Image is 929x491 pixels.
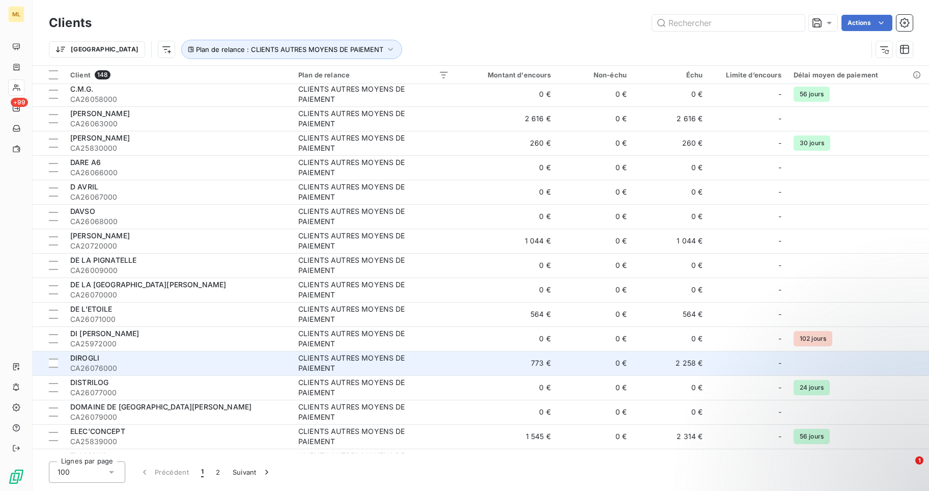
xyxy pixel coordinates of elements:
span: - [778,114,781,124]
td: 0 € [455,82,557,106]
div: CLIENTS AUTRES MOYENS DE PAIEMENT [298,231,426,251]
span: CA26009000 [70,265,286,276]
td: 1 545 € [455,424,557,449]
td: 0 € [633,180,709,204]
td: 0 € [455,326,557,351]
td: 0 € [557,180,633,204]
span: CA26077000 [70,388,286,398]
span: - [778,309,781,319]
span: - [778,236,781,246]
td: 0 € [633,326,709,351]
span: - [778,358,781,368]
span: DOMAINE DE [GEOGRAPHIC_DATA][PERSON_NAME] [70,402,251,411]
td: 1 044 € [633,229,709,253]
button: Suivant [227,461,278,483]
td: 0 € [455,204,557,229]
td: 0 € [557,106,633,131]
td: 0 € [455,375,557,400]
div: CLIENTS AUTRES MOYENS DE PAIEMENT [298,451,426,471]
td: 2 314 € [633,424,709,449]
td: 0 € [557,131,633,155]
span: CA25972000 [70,339,286,349]
td: 0 € [557,155,633,180]
span: 24 jours [794,380,830,395]
div: Échu [639,71,702,79]
td: 0 € [633,375,709,400]
td: 1 044 € [455,229,557,253]
td: 0 € [633,278,709,302]
span: 1 [915,456,923,465]
div: CLIENTS AUTRES MOYENS DE PAIEMENT [298,133,426,153]
span: - [778,211,781,222]
td: 0 € [633,204,709,229]
td: 0 € [557,204,633,229]
span: DISTRILOG [70,378,108,387]
h3: Clients [49,14,92,32]
td: 773 € [455,351,557,375]
span: ELSAMAX [70,451,105,460]
td: 0 € [557,278,633,302]
span: - [778,383,781,393]
td: 0 € [455,180,557,204]
td: 0 € [557,229,633,253]
button: 2 [210,461,226,483]
div: Délai moyen de paiement [794,71,923,79]
span: CA26071000 [70,314,286,324]
input: Rechercher [652,15,805,31]
td: 564 € [633,302,709,326]
span: - [778,162,781,173]
div: Plan de relance [298,71,449,79]
div: Non-échu [563,71,627,79]
span: - [778,334,781,344]
button: 1 [195,461,210,483]
span: DARE A6 [70,158,101,167]
span: [PERSON_NAME] [70,231,130,240]
span: - [778,138,781,148]
div: CLIENTS AUTRES MOYENS DE PAIEMENT [298,280,426,300]
div: CLIENTS AUTRES MOYENS DE PAIEMENT [298,182,426,202]
td: 0 € [557,326,633,351]
span: [PERSON_NAME] [70,109,130,118]
div: CLIENTS AUTRES MOYENS DE PAIEMENT [298,108,426,129]
td: 0 € [633,82,709,106]
iframe: Intercom live chat [894,456,919,481]
td: 0 € [557,302,633,326]
td: 0 € [633,253,709,278]
td: 0 € [557,449,633,473]
div: CLIENTS AUTRES MOYENS DE PAIEMENT [298,426,426,447]
td: 0 € [455,278,557,302]
div: ML [8,6,24,22]
td: 0 € [455,155,557,180]
td: 1 928 € [455,449,557,473]
img: Logo LeanPay [8,469,24,485]
span: CA26058000 [70,94,286,104]
span: DE LA PIGNATELLE [70,256,136,264]
span: [PERSON_NAME] [70,133,130,142]
span: CA26076000 [70,363,286,373]
div: CLIENTS AUTRES MOYENS DE PAIEMENT [298,402,426,422]
span: CA25839000 [70,437,286,447]
span: ELEC'CONCEPT [70,427,125,435]
span: CA26066000 [70,168,286,178]
td: 0 € [557,400,633,424]
div: CLIENTS AUTRES MOYENS DE PAIEMENT [298,206,426,227]
span: 1 [201,467,204,477]
button: Actions [841,15,892,31]
div: CLIENTS AUTRES MOYENS DE PAIEMENT [298,377,426,398]
td: 0 € [557,351,633,375]
span: CA20720000 [70,241,286,251]
span: DE L'ETOILE [70,305,112,313]
span: Plan de relance : CLIENTS AUTRES MOYENS DE PAIEMENT [196,45,383,53]
span: +99 [11,98,28,107]
td: 0 € [557,82,633,106]
td: 0 € [557,253,633,278]
td: 260 € [633,131,709,155]
td: 2 616 € [455,106,557,131]
iframe: Intercom notifications message [725,392,929,463]
span: DIROGLI [70,353,99,362]
td: 2 540 € [633,449,709,473]
button: [GEOGRAPHIC_DATA] [49,41,145,58]
button: Précédent [133,461,195,483]
span: DI [PERSON_NAME] [70,329,139,338]
span: C.M.G. [70,85,93,93]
